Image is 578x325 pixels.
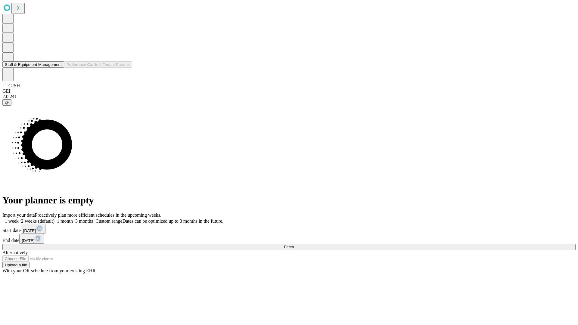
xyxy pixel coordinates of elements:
div: 2.0.241 [2,94,576,99]
button: Fetch [2,244,576,250]
span: 1 month [57,218,73,224]
span: GJSH [8,83,20,88]
span: Custom range [95,218,122,224]
button: [DATE] [21,224,45,234]
button: Tenant Params [100,61,132,68]
span: [DATE] [22,238,34,243]
button: @ [2,99,11,106]
span: With your OR schedule from your existing EHR [2,268,96,273]
span: 2 weeks (default) [21,218,54,224]
span: Fetch [284,245,294,249]
span: Import your data [2,212,35,218]
span: @ [5,100,9,105]
span: 3 months [75,218,93,224]
span: 1 week [5,218,19,224]
h1: Your planner is empty [2,195,576,206]
span: Dates can be optimized up to 3 months in the future. [123,218,223,224]
button: Preference Cards [64,61,100,68]
div: GEI [2,88,576,94]
button: [DATE] [19,234,44,244]
div: End date [2,234,576,244]
button: Staff & Equipment Management [2,61,64,68]
span: [DATE] [23,228,36,233]
div: Start date [2,224,576,234]
button: Upload a file [2,262,30,268]
span: Alternatively [2,250,28,255]
span: Proactively plan more efficient schedules in the upcoming weeks. [35,212,161,218]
